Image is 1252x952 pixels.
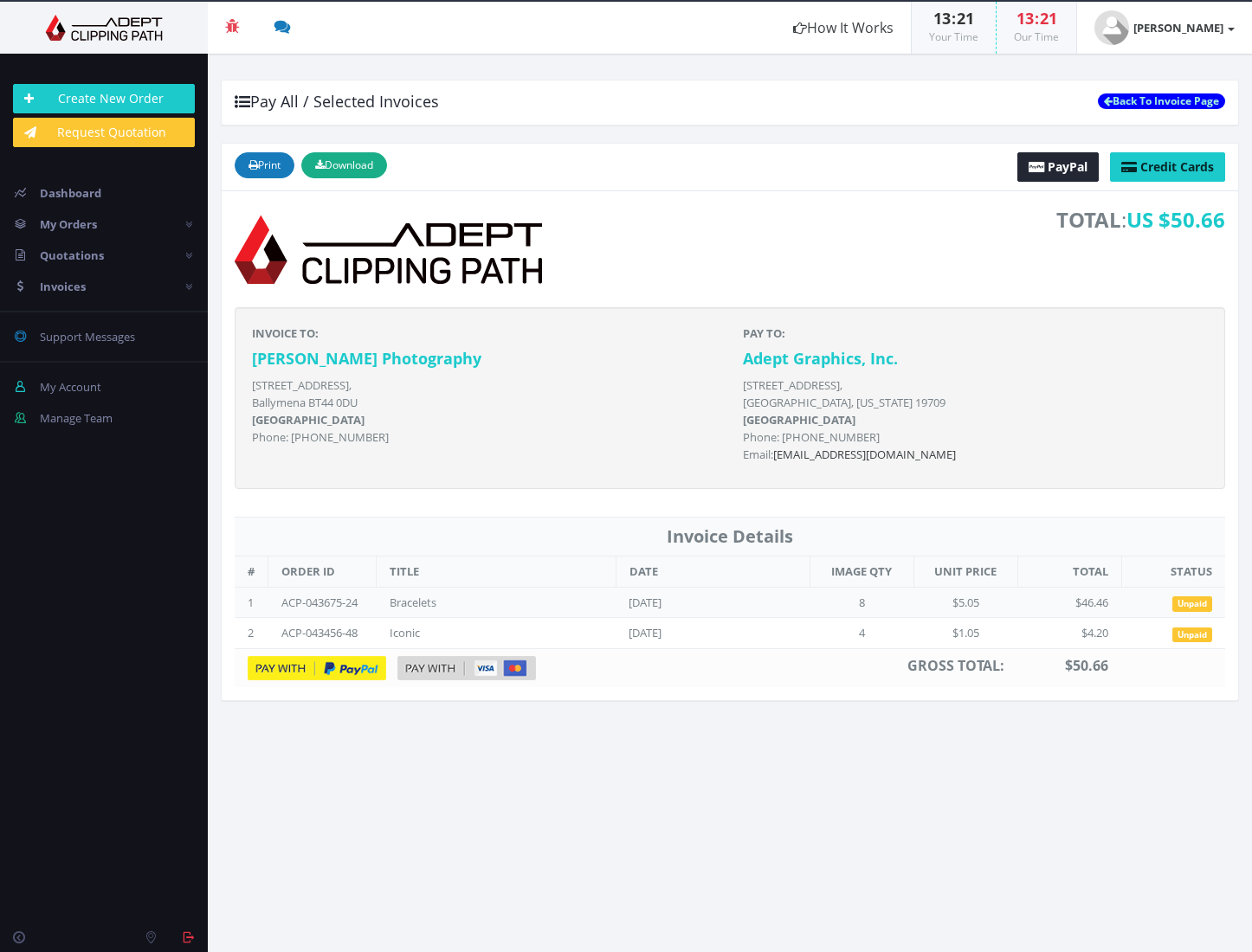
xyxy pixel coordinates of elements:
[390,625,563,641] div: Iconic
[235,91,439,112] span: Pay All / Selected Invoices
[235,152,294,178] button: Print
[1140,158,1214,175] span: Credit Cards
[377,556,616,588] th: TITLE
[1133,20,1223,35] strong: [PERSON_NAME]
[1016,8,1034,29] span: 13
[1077,2,1252,54] a: [PERSON_NAME]
[397,656,536,680] img: pay-with-cc.png
[1172,596,1212,612] span: Unpaid
[1056,205,1121,234] strong: TOTAL
[1034,8,1040,29] span: :
[1172,627,1212,643] span: Unpaid
[268,556,377,588] th: ORDER ID
[252,348,481,369] strong: [PERSON_NAME] Photography
[957,8,974,29] span: 21
[235,517,1225,556] th: Invoice Details
[810,618,913,649] td: 4
[13,118,195,147] a: Request Quotation
[40,329,135,344] span: Support Messages
[743,348,898,369] strong: Adept Graphics, Inc.
[268,587,377,618] td: ACP-043675-24
[913,587,1017,618] td: $5.05
[252,412,365,428] b: [GEOGRAPHIC_DATA]
[1126,205,1225,234] span: US $50.66
[1073,656,1108,675] span: 50.66
[40,185,101,201] span: Dashboard
[40,248,104,263] span: Quotations
[913,618,1017,649] td: $1.05
[390,595,563,611] div: Bracelets
[773,447,956,462] a: [EMAIL_ADDRESS][DOMAIN_NAME]
[1017,152,1099,182] a: PayPal
[235,204,542,294] img: logo-print.png
[933,8,951,29] span: 13
[1048,158,1087,175] span: PayPal
[1017,618,1121,649] td: $4.20
[1094,10,1129,45] img: user_default.jpg
[907,656,1004,675] strong: GROSS TOTAL:
[1065,656,1108,675] strong: $
[40,279,86,294] span: Invoices
[1110,152,1225,182] a: Credit Cards
[252,325,319,341] strong: INVOICE TO:
[1017,587,1121,618] td: $46.46
[616,587,810,618] td: [DATE]
[13,84,195,113] a: Create New Order
[810,587,913,618] td: 8
[951,8,957,29] span: :
[776,2,911,54] a: How It Works
[13,15,195,41] img: Adept Graphics
[1040,8,1057,29] span: 21
[40,216,97,232] span: My Orders
[743,412,855,428] b: [GEOGRAPHIC_DATA]
[252,376,717,446] p: [STREET_ADDRESS], Ballymena BT44 0DU Phone: [PHONE_NUMBER]
[301,152,387,178] button: Download
[235,556,268,588] th: #
[616,618,810,649] td: [DATE]
[235,587,268,618] td: 1
[40,410,113,426] span: Manage Team
[268,618,377,649] td: ACP-043456-48
[616,556,810,588] th: DATE
[1121,556,1225,588] th: STATUS
[1017,556,1121,588] th: TOTAL
[235,618,268,649] td: 2
[913,556,1017,588] th: UNIT PRICE
[1014,29,1059,44] small: Our Time
[810,556,913,588] th: IMAGE QTY
[1098,93,1225,109] a: Back To Invoice Page
[40,379,101,395] span: My Account
[929,29,978,44] small: Your Time
[743,325,785,341] strong: PAY TO:
[1056,204,1225,236] span: :
[743,376,1208,463] p: [STREET_ADDRESS], [GEOGRAPHIC_DATA], [US_STATE] 19709 Phone: [PHONE_NUMBER] Email:
[248,656,386,680] img: pay-with-pp.png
